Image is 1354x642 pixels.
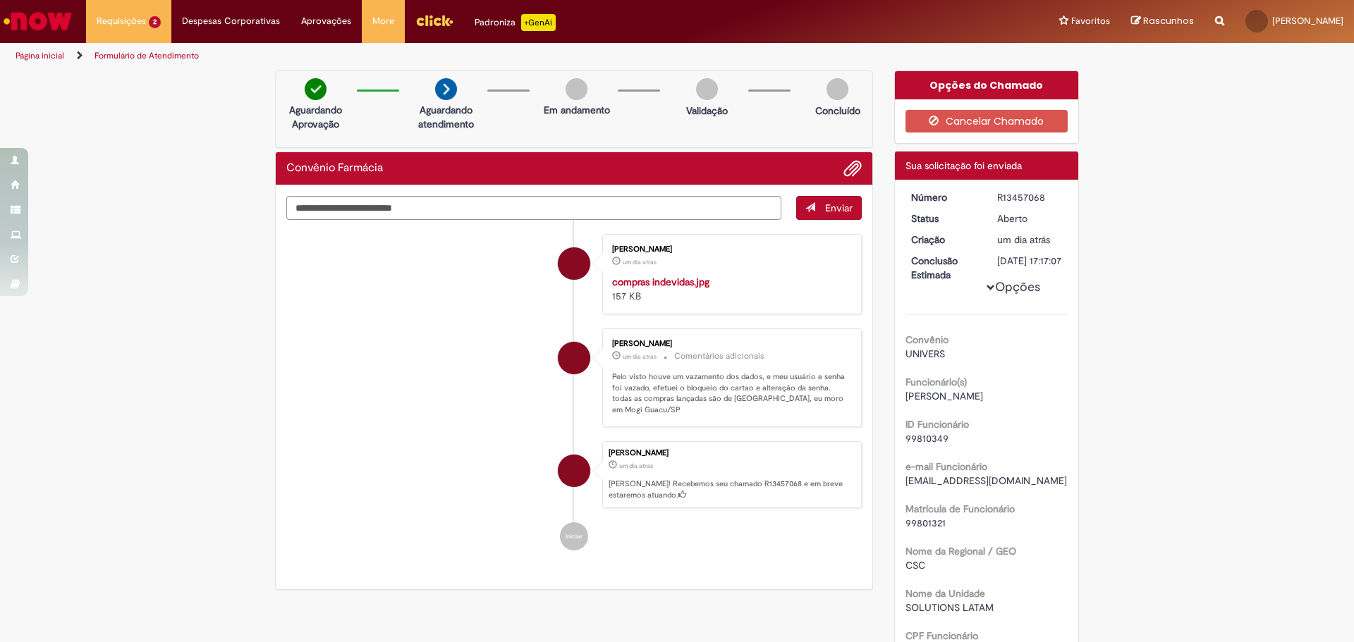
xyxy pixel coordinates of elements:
[1131,15,1194,28] a: Rascunhos
[623,258,657,266] span: um dia atrás
[475,14,556,31] div: Padroniza
[521,14,556,31] p: +GenAi
[905,390,983,402] span: [PERSON_NAME]
[901,211,987,226] dt: Status
[558,455,590,487] div: Alef Henrique dos Santos
[566,78,587,100] img: img-circle-grey.png
[827,78,848,100] img: img-circle-grey.png
[612,371,847,416] p: Pelo visto houve um vazamento dos dados, e meu usuário e senha foi vazado, efetuei o bloqueio do ...
[16,50,64,61] a: Página inicial
[286,220,862,565] ul: Histórico de tíquete
[623,352,657,361] time: 28/08/2025 11:27:11
[305,78,327,100] img: check-circle-green.png
[696,78,718,100] img: img-circle-grey.png
[901,190,987,204] dt: Número
[843,159,862,178] button: Adicionar anexos
[94,50,199,61] a: Formulário de Atendimento
[619,462,653,470] span: um dia atrás
[901,254,987,282] dt: Conclusão Estimada
[905,376,967,388] b: Funcionário(s)
[905,110,1068,132] button: Cancelar Chamado
[901,233,987,247] dt: Criação
[686,104,728,118] p: Validação
[1143,14,1194,27] span: Rascunhos
[997,211,1063,226] div: Aberto
[825,202,853,214] span: Enviar
[544,103,610,117] p: Em andamento
[905,333,949,346] b: Convênio
[905,418,969,431] b: ID Funcionário
[11,43,892,69] ul: Trilhas de página
[412,103,480,131] p: Aguardando atendimento
[623,352,657,361] span: um dia atrás
[997,233,1050,246] span: um dia atrás
[286,441,862,509] li: Alef Henrique dos Santos
[905,545,1016,557] b: Nome da Regional / GEO
[905,159,1022,172] span: Sua solicitação foi enviada
[905,460,987,473] b: e-mail Funcionário
[286,196,781,220] textarea: Digite sua mensagem aqui...
[619,462,653,470] time: 28/08/2025 11:17:04
[796,196,862,220] button: Enviar
[301,14,351,28] span: Aprovações
[97,14,146,28] span: Requisições
[905,502,1015,515] b: Matrícula de Funcionário
[895,71,1079,99] div: Opções do Chamado
[815,104,860,118] p: Concluído
[997,190,1063,204] div: R13457068
[1071,14,1110,28] span: Favoritos
[1272,15,1343,27] span: [PERSON_NAME]
[905,587,985,600] b: Nome da Unidade
[997,233,1063,247] div: 28/08/2025 11:17:04
[286,162,383,175] h2: Convênio Farmácia Histórico de tíquete
[905,629,978,642] b: CPF Funcionário
[997,254,1063,268] div: [DATE] 17:17:07
[905,474,1067,487] span: [EMAIL_ADDRESS][DOMAIN_NAME]
[905,517,946,529] span: 99801321
[612,275,847,303] div: 157 KB
[905,432,949,445] span: 99810349
[905,347,945,360] span: UNIVERS
[674,350,764,362] small: Comentários adicionais
[905,601,994,614] span: SOLUTIONS LATAM
[905,559,925,572] span: CSC
[281,103,350,131] p: Aguardando Aprovação
[997,233,1050,246] time: 28/08/2025 11:17:04
[623,258,657,266] time: 28/08/2025 11:33:04
[609,449,854,457] div: [PERSON_NAME]
[1,7,74,35] img: ServiceNow
[415,10,453,31] img: click_logo_yellow_360x200.png
[435,78,457,100] img: arrow-next.png
[612,245,847,254] div: [PERSON_NAME]
[558,247,590,280] div: Alef Henrique dos Santos
[612,340,847,348] div: [PERSON_NAME]
[182,14,280,28] span: Despesas Corporativas
[372,14,394,28] span: More
[558,342,590,374] div: Alef Henrique dos Santos
[149,16,161,28] span: 2
[612,276,709,288] a: compras indevidas.jpg
[609,479,854,500] p: [PERSON_NAME]! Recebemos seu chamado R13457068 e em breve estaremos atuando.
